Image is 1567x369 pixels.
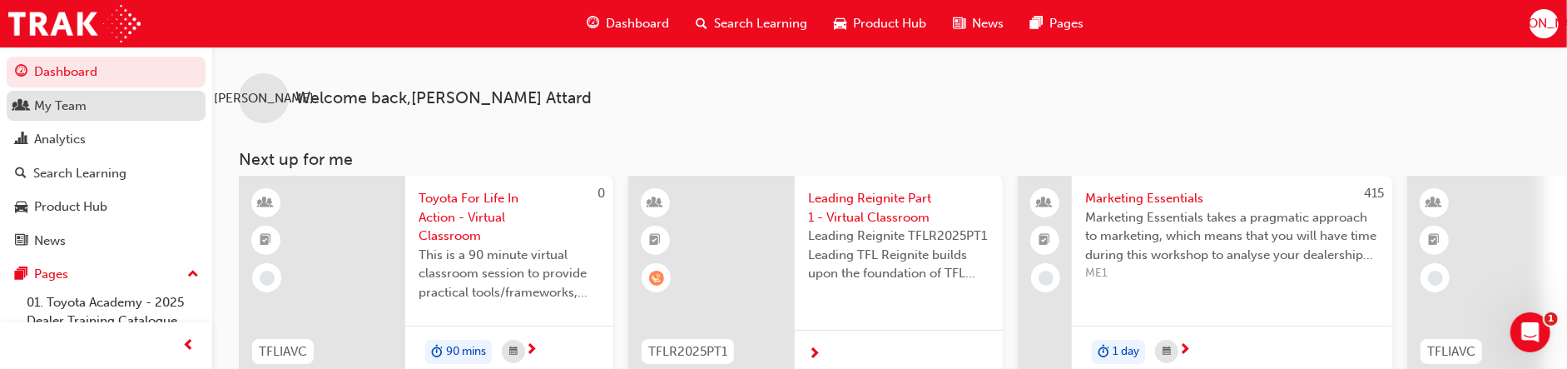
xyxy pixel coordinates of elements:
[7,91,206,122] a: My Team
[808,227,989,283] span: Leading Reignite TFLR2025PT1 Leading TFL Reignite builds upon the foundation of TFL Reignite, rea...
[260,271,275,286] span: learningRecordVerb_NONE-icon
[587,13,599,34] span: guage-icon
[419,189,600,246] span: Toyota For Life In Action - Virtual Classroom
[431,342,443,363] span: duration-icon
[20,290,206,334] a: 01. Toyota Academy - 2025 Dealer Training Catalogue
[295,89,592,108] span: Welcome back , [PERSON_NAME] Attard
[15,132,27,147] span: chart-icon
[15,65,27,80] span: guage-icon
[1098,342,1109,363] span: duration-icon
[1085,264,1379,283] span: ME1
[509,342,518,362] span: calendar-icon
[972,14,1004,33] span: News
[34,265,68,284] div: Pages
[7,53,206,259] button: DashboardMy TeamAnalyticsSearch LearningProduct HubNews
[808,189,989,227] span: Leading Reignite Part 1 - Virtual Classroom
[15,99,27,114] span: people-icon
[808,347,821,362] span: next-icon
[714,14,807,33] span: Search Learning
[1017,7,1097,41] a: pages-iconPages
[953,13,965,34] span: news-icon
[1085,189,1379,208] span: Marketing Essentials
[33,164,126,183] div: Search Learning
[696,13,707,34] span: search-icon
[1178,343,1191,358] span: next-icon
[649,271,664,286] span: learningRecordVerb_WAITLIST-icon
[834,13,846,34] span: car-icon
[8,5,141,42] img: Trak
[1364,186,1384,201] span: 415
[419,246,600,302] span: This is a 90 minute virtual classroom session to provide practical tools/frameworks, behaviours a...
[648,342,727,362] span: TFLR2025PT1
[7,124,206,155] a: Analytics
[7,192,206,222] a: Product Hub
[1429,230,1441,252] span: booktick-icon
[7,158,206,189] a: Search Learning
[682,7,821,41] a: search-iconSearch Learning
[1510,312,1550,352] iframe: Intercom live chat
[940,7,1017,41] a: news-iconNews
[650,230,662,252] span: booktick-icon
[7,259,206,290] button: Pages
[187,264,199,286] span: up-icon
[214,89,314,108] span: [PERSON_NAME]
[606,14,669,33] span: Dashboard
[15,167,27,182] span: search-icon
[260,230,272,252] span: booktick-icon
[1039,192,1051,214] span: people-icon
[1429,192,1441,214] span: learningResourceType_INSTRUCTOR_LED-icon
[446,342,486,362] span: 90 mins
[212,150,1567,169] h3: Next up for me
[650,192,662,214] span: learningResourceType_INSTRUCTOR_LED-icon
[1530,9,1559,38] button: [PERSON_NAME]
[7,57,206,87] a: Dashboard
[1427,342,1475,362] span: TFLIAVC
[1545,312,1558,326] span: 1
[15,200,27,215] span: car-icon
[34,97,87,116] div: My Team
[525,343,538,358] span: next-icon
[260,192,272,214] span: learningResourceType_INSTRUCTOR_LED-icon
[1085,208,1379,265] span: Marketing Essentials takes a pragmatic approach to marketing, which means that you will have time...
[15,267,27,282] span: pages-icon
[34,232,66,251] div: News
[259,342,307,362] span: TFLIAVC
[1163,342,1171,362] span: calendar-icon
[1428,271,1443,286] span: learningRecordVerb_NONE-icon
[1113,342,1139,362] span: 1 day
[853,14,926,33] span: Product Hub
[1039,230,1051,252] span: booktick-icon
[183,336,196,357] span: prev-icon
[573,7,682,41] a: guage-iconDashboard
[7,226,206,257] a: News
[821,7,940,41] a: car-iconProduct Hub
[15,234,27,249] span: news-icon
[1049,14,1084,33] span: Pages
[1030,13,1043,34] span: pages-icon
[1039,271,1054,286] span: learningRecordVerb_NONE-icon
[34,130,86,149] div: Analytics
[34,197,107,217] div: Product Hub
[598,186,605,201] span: 0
